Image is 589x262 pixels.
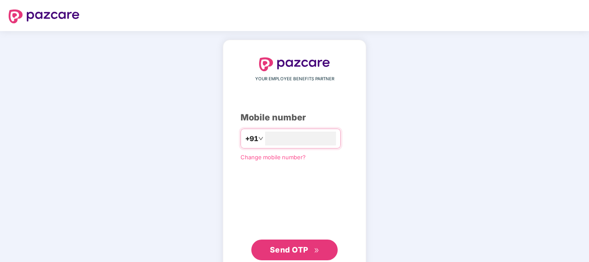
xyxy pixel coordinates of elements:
span: Send OTP [270,245,308,254]
img: logo [9,9,79,23]
span: +91 [245,133,258,144]
span: double-right [314,248,320,253]
span: down [258,136,263,141]
button: Send OTPdouble-right [251,240,338,260]
a: Change mobile number? [241,154,306,161]
div: Mobile number [241,111,348,124]
span: YOUR EMPLOYEE BENEFITS PARTNER [255,76,334,82]
img: logo [259,57,330,71]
